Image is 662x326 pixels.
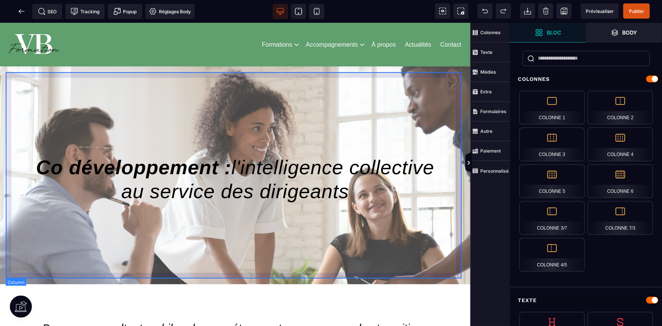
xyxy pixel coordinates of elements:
[65,4,105,19] span: Code de suivi
[480,30,501,35] strong: Colonnes
[470,23,510,43] span: Colonnes
[557,3,572,19] span: Enregistrer
[71,8,99,15] span: Tracking
[623,30,637,35] strong: Body
[586,23,662,43] span: Ouvrir les calques
[306,17,358,27] a: Accompagnements
[309,4,324,19] span: Voir mobile
[14,4,29,19] span: Retour
[273,4,288,19] span: Voir bureau
[470,141,510,161] span: Paiement
[108,4,142,19] span: Créer une alerte modale
[149,8,191,15] span: Réglages Body
[510,152,518,175] span: Afficher les vues
[478,3,493,19] span: Défaire
[145,4,195,19] span: Favicon
[510,72,662,86] div: Colonnes
[510,293,662,307] div: Texte
[480,89,492,94] strong: Extra
[32,4,62,19] span: Métadata SEO
[38,8,57,15] span: SEO
[440,17,461,27] a: Contact
[588,128,653,161] div: Colonne 4
[496,3,511,19] span: Rétablir
[42,299,272,312] span: Devenez consultant en bilan de compétences
[6,3,62,40] img: 86a4aa658127570b91344bfc39bbf4eb_Blanc_sur_fond_vert.png
[291,4,306,19] span: Voir tablette
[435,3,450,19] span: Voir les composants
[405,17,431,27] a: Actualités
[623,3,650,19] span: Enregistrer le contenu
[262,17,292,27] a: Formations
[588,91,653,124] div: Colonne 2
[121,134,434,179] span: l'intelligence collective au service des dirigeants
[480,148,501,154] strong: Paiement
[629,8,644,14] span: Publier
[586,8,614,14] span: Prévisualiser
[480,168,509,174] strong: Personnalisé
[519,201,585,235] div: Colonne 3/7
[453,3,469,19] span: Capture d'écran
[480,49,492,55] strong: Texte
[520,3,535,19] span: Importer
[538,3,554,19] span: Nettoyage
[588,201,653,235] div: Colonne 7/3
[470,62,510,82] span: Médias
[470,82,510,102] span: Extra
[519,238,585,272] div: Colonne 4/5
[510,23,586,43] span: Ouvrir les blocs
[470,102,510,121] span: Formulaires
[480,109,506,114] strong: Formulaires
[480,69,496,75] strong: Médias
[470,161,510,181] span: Personnalisé
[519,164,585,198] div: Colonne 5
[36,134,434,179] span: Co développement :
[519,128,585,161] div: Colonne 3
[113,8,137,15] span: Popup
[547,30,561,35] strong: Bloc
[371,17,396,27] a: À propos
[480,128,492,134] strong: Autre
[470,43,510,62] span: Texte
[519,91,585,124] div: Colonne 1
[470,121,510,141] span: Autre
[581,3,619,19] span: Aperçu
[588,164,653,198] div: Colonne 6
